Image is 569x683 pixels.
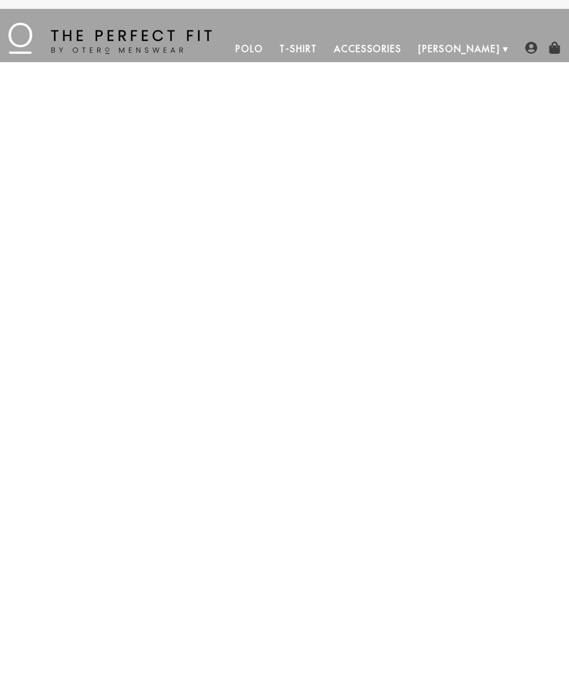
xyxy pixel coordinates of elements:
[227,36,272,62] a: Polo
[326,36,410,62] a: Accessories
[271,36,325,62] a: T-Shirt
[525,42,537,54] img: user-account-icon.png
[548,42,561,54] img: shopping-bag-icon.png
[8,23,212,54] img: The Perfect Fit - by Otero Menswear - Logo
[410,36,508,62] a: [PERSON_NAME]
